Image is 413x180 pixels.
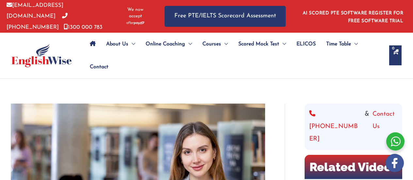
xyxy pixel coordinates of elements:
[122,7,148,20] span: We now accept
[85,33,383,78] nav: Site Navigation: Main Menu
[85,56,108,78] a: Contact
[101,33,140,56] a: About UsMenu Toggle
[291,33,321,56] a: ELICOS
[7,3,63,19] a: [EMAIL_ADDRESS][DOMAIN_NAME]
[233,33,291,56] a: Scored Mock TestMenu Toggle
[303,11,404,24] a: AI SCORED PTE SOFTWARE REGISTER FOR FREE SOFTWARE TRIAL
[279,33,286,56] span: Menu Toggle
[64,25,103,30] a: 1300 000 783
[299,6,406,27] aside: Header Widget 1
[373,108,398,145] a: Contact Us
[221,33,228,56] span: Menu Toggle
[185,33,192,56] span: Menu Toggle
[140,33,197,56] a: Online CoachingMenu Toggle
[128,33,135,56] span: Menu Toggle
[309,108,361,145] a: [PHONE_NUMBER]
[305,155,402,179] h2: Related Video
[386,154,404,172] img: white-facebook.png
[7,13,68,30] a: [PHONE_NUMBER]
[389,45,402,65] a: View Shopping Cart, empty
[321,33,363,56] a: Time TableMenu Toggle
[351,33,358,56] span: Menu Toggle
[238,33,279,56] span: Scored Mock Test
[126,21,144,25] img: Afterpay-Logo
[309,108,398,145] div: &
[146,33,185,56] span: Online Coaching
[197,33,233,56] a: CoursesMenu Toggle
[106,33,128,56] span: About Us
[296,33,316,56] span: ELICOS
[11,44,72,67] img: cropped-ew-logo
[326,33,351,56] span: Time Table
[165,6,286,26] a: Free PTE/IELTS Scorecard Assessment
[90,56,108,78] span: Contact
[202,33,221,56] span: Courses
